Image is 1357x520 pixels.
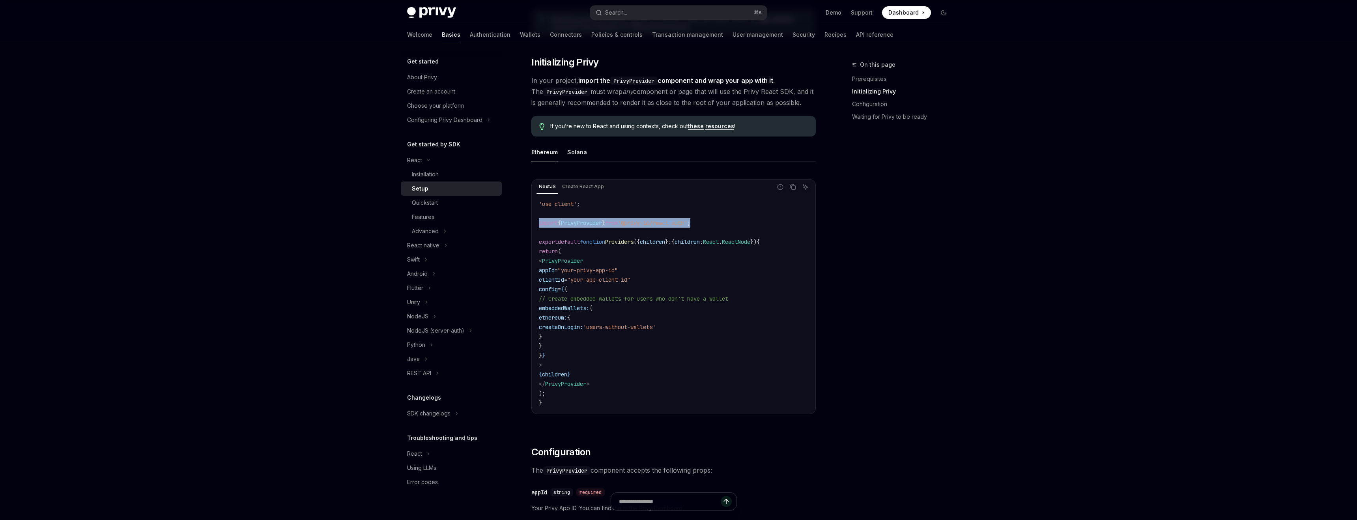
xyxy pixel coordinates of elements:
span: Providers [605,238,634,245]
a: these [688,123,704,130]
div: Advanced [412,226,439,236]
span: ; [577,200,580,208]
span: ; [687,219,690,226]
div: Android [407,269,428,279]
span: ({ [634,238,640,245]
span: ); [539,390,545,397]
span: PrivyProvider [561,219,602,226]
h5: Changelogs [407,393,441,402]
div: Installation [412,170,439,179]
span: React [703,238,719,245]
button: Unity [401,295,502,309]
span: function [580,238,605,245]
a: Create an account [401,84,502,99]
span: } [539,342,542,350]
h5: Get started by SDK [407,140,460,149]
span: </ [539,380,545,387]
span: { [561,286,564,293]
span: = [564,276,567,283]
a: Configuration [852,98,956,110]
a: resources [705,123,734,130]
a: Features [401,210,502,224]
span: { [564,286,567,293]
button: Toggle dark mode [937,6,950,19]
button: Ethereum [531,143,558,161]
span: { [567,314,570,321]
div: Configuring Privy Dashboard [407,115,482,125]
button: Search...⌘K [590,6,767,20]
a: Error codes [401,475,502,489]
button: Java [401,352,502,366]
div: Create React App [560,182,606,191]
a: Dashboard [882,6,931,19]
button: Configuring Privy Dashboard [401,113,502,127]
h5: Troubleshooting and tips [407,433,477,443]
button: Swift [401,253,502,267]
div: Error codes [407,477,438,487]
a: API reference [856,25,893,44]
span: PrivyProvider [545,380,586,387]
em: any [622,88,633,95]
span: Dashboard [888,9,919,17]
a: User management [733,25,783,44]
div: Swift [407,255,420,264]
code: PrivyProvider [610,77,658,85]
a: Basics [442,25,460,44]
span: > [586,380,589,387]
span: In your project, . The must wrap component or page that will use the Privy React SDK, and it is g... [531,75,816,108]
span: clientId [539,276,564,283]
span: embeddedWallets: [539,305,589,312]
button: React [401,153,502,167]
span: { [589,305,593,312]
div: Java [407,354,420,364]
span: '@privy-io/react-auth' [618,219,687,226]
div: Flutter [407,283,423,293]
span: Configuration [531,446,591,458]
div: NodeJS [407,312,428,321]
button: React native [401,238,502,253]
button: Advanced [401,224,502,238]
a: Welcome [407,25,432,44]
span: ⌘ K [754,9,762,16]
button: REST API [401,366,502,380]
div: required [576,488,605,496]
span: If you’re new to React and using contexts, check out ! [550,122,808,130]
span: PrivyProvider [542,257,583,264]
strong: import the component and wrap your app with it [578,77,773,84]
span: from [605,219,618,226]
a: Quickstart [401,196,502,210]
span: string [553,489,570,496]
div: React native [407,241,439,250]
span: children [640,238,665,245]
span: default [558,238,580,245]
span: // Create embedded wallets for users who don't have a wallet [539,295,728,302]
a: About Privy [401,70,502,84]
code: PrivyProvider [543,88,591,96]
a: Connectors [550,25,582,44]
span: } [539,352,542,359]
span: export [539,238,558,245]
button: Python [401,338,502,352]
div: NodeJS (server-auth) [407,326,464,335]
div: Create an account [407,87,455,96]
a: Installation [401,167,502,181]
div: Python [407,340,425,350]
div: Search... [605,8,627,17]
div: Using LLMs [407,463,436,473]
span: createOnLogin: [539,324,583,331]
span: 'use client' [539,200,577,208]
span: "your-privy-app-id" [558,267,618,274]
span: return [539,248,558,255]
span: { [539,371,542,378]
span: > [539,361,542,368]
span: ReactNode [722,238,750,245]
div: React [407,449,422,458]
button: React [401,447,502,461]
div: REST API [407,368,431,378]
button: Report incorrect code [775,182,785,192]
input: Ask a question... [619,493,721,510]
div: React [407,155,422,165]
a: Choose your platform [401,99,502,113]
a: Waiting for Privy to be ready [852,110,956,123]
span: } [539,399,542,406]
